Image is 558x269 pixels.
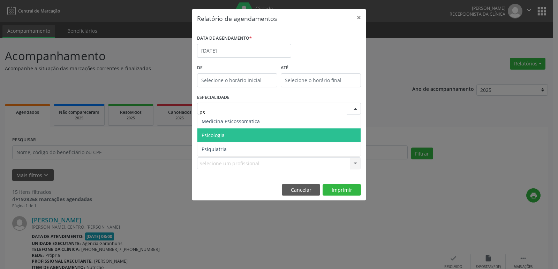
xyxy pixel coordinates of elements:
label: ATÉ [281,63,361,73]
input: Selecione uma data ou intervalo [197,44,291,58]
button: Cancelar [282,184,320,196]
button: Close [352,9,366,26]
label: ESPECIALIDADE [197,92,229,103]
button: Imprimir [323,184,361,196]
input: Selecione o horário final [281,73,361,87]
input: Selecione o horário inicial [197,73,277,87]
input: Seleciona uma especialidade [199,105,347,119]
span: Medicina Psicossomatica [202,118,260,125]
span: Psiquiatria [202,146,227,152]
h5: Relatório de agendamentos [197,14,277,23]
span: Psicologia [202,132,225,139]
label: DATA DE AGENDAMENTO [197,33,252,44]
label: De [197,63,277,73]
